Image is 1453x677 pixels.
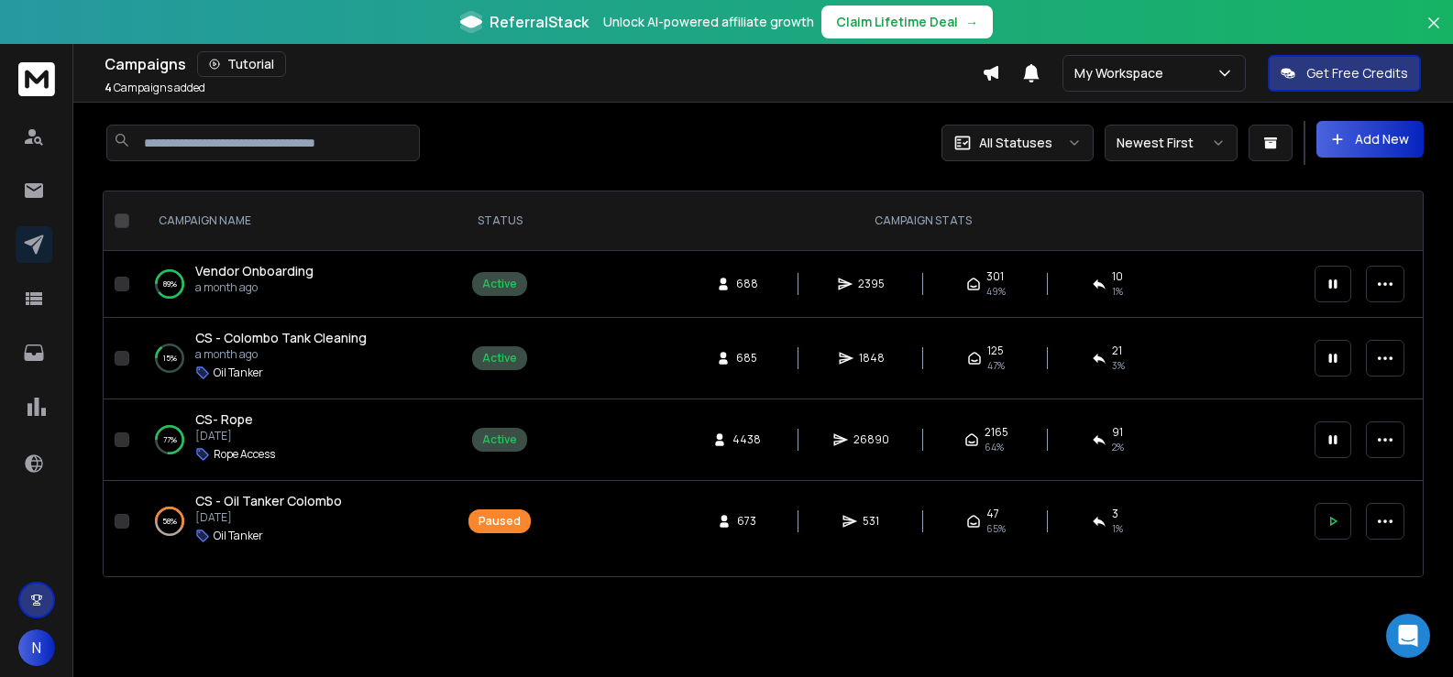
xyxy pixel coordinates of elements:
button: Get Free Credits [1268,55,1421,92]
span: ReferralStack [490,11,589,33]
p: Oil Tanker [214,366,263,380]
p: Rope Access [214,447,275,462]
span: Vendor Onboarding [195,262,314,279]
td: 77%CS- Rope[DATE]Rope Access [137,399,457,481]
span: 2 % [1112,440,1124,454]
span: CS- Rope [195,410,253,428]
button: N [18,629,55,666]
p: [DATE] [195,429,275,443]
th: CAMPAIGN NAME [137,191,457,251]
button: Claim Lifetime Deal→ [821,5,993,38]
a: CS- Rope [195,410,253,429]
span: 49 % [986,284,1006,299]
p: Oil Tanker [214,529,263,543]
p: [DATE] [195,510,342,525]
p: 77 % [163,431,177,449]
span: → [965,13,978,31]
span: 301 [986,269,1004,284]
span: CS - Oil Tanker Colombo [195,492,342,509]
th: STATUS [457,191,542,251]
p: Unlock AI-powered affiliate growth [603,13,814,31]
span: 10 [1112,269,1123,284]
a: CS - Colombo Tank Cleaning [195,329,367,347]
div: Active [482,277,517,291]
span: 3 % [1112,358,1125,373]
div: Active [482,432,517,447]
button: Add New [1316,121,1424,158]
span: 673 [737,514,756,529]
p: 89 % [163,275,177,293]
p: 15 % [163,349,177,367]
p: Campaigns added [105,81,205,95]
span: 4438 [732,432,761,447]
span: 91 [1112,425,1123,440]
p: a month ago [195,347,367,362]
span: 125 [987,344,1004,358]
span: 26890 [853,432,889,447]
p: a month ago [195,280,314,295]
span: 688 [736,277,758,291]
span: 3 [1112,507,1118,521]
th: CAMPAIGN STATS [542,191,1304,251]
span: 1 % [1112,284,1123,299]
td: 15%CS - Colombo Tank Cleaninga month agoOil Tanker [137,318,457,399]
span: 2165 [985,425,1008,440]
td: 58%CS - Oil Tanker Colombo[DATE]Oil Tanker [137,481,457,562]
span: 531 [863,514,881,529]
p: 58 % [162,512,177,530]
div: Active [482,351,517,366]
div: Campaigns [105,51,982,77]
td: 89%Vendor Onboardinga month ago [137,251,457,318]
p: All Statuses [979,134,1052,152]
span: 21 [1112,344,1122,358]
div: Paused [479,514,521,529]
span: 4 [105,80,112,95]
span: 1 % [1112,521,1123,536]
span: 47 % [987,358,1005,373]
span: 1848 [859,351,885,366]
button: Close banner [1422,11,1446,55]
span: 64 % [985,440,1004,454]
span: 2395 [858,277,885,291]
div: Open Intercom Messenger [1386,614,1430,658]
a: CS - Oil Tanker Colombo [195,492,342,510]
button: Tutorial [197,51,286,77]
button: Newest First [1105,125,1238,161]
span: 47 [986,507,999,521]
a: Vendor Onboarding [195,262,314,280]
p: Get Free Credits [1306,64,1408,82]
p: My Workspace [1074,64,1171,82]
span: 65 % [986,521,1006,536]
span: 685 [736,351,757,366]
